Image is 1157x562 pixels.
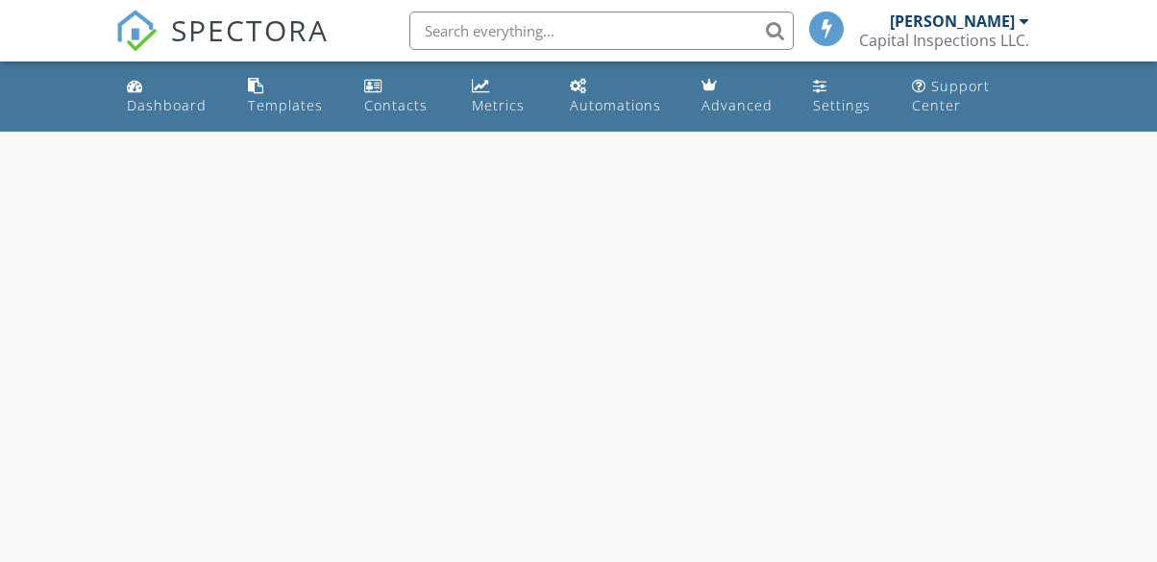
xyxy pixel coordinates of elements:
div: Settings [813,96,871,114]
div: Dashboard [127,96,207,114]
a: Dashboard [119,69,224,124]
a: Contacts [357,69,449,124]
div: Automations [570,96,661,114]
div: Advanced [702,96,773,114]
div: Metrics [472,96,525,114]
a: Automations (Basic) [562,69,678,124]
a: SPECTORA [115,26,329,66]
div: Support Center [912,77,990,114]
div: Templates [248,96,323,114]
div: Contacts [364,96,428,114]
a: Templates [240,69,341,124]
a: Metrics [464,69,547,124]
a: Settings [805,69,889,124]
a: Advanced [694,69,790,124]
div: Capital Inspections LLC. [859,31,1029,50]
img: The Best Home Inspection Software - Spectora [115,10,158,52]
input: Search everything... [409,12,794,50]
span: SPECTORA [171,10,329,50]
div: [PERSON_NAME] [890,12,1015,31]
a: Support Center [904,69,1037,124]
